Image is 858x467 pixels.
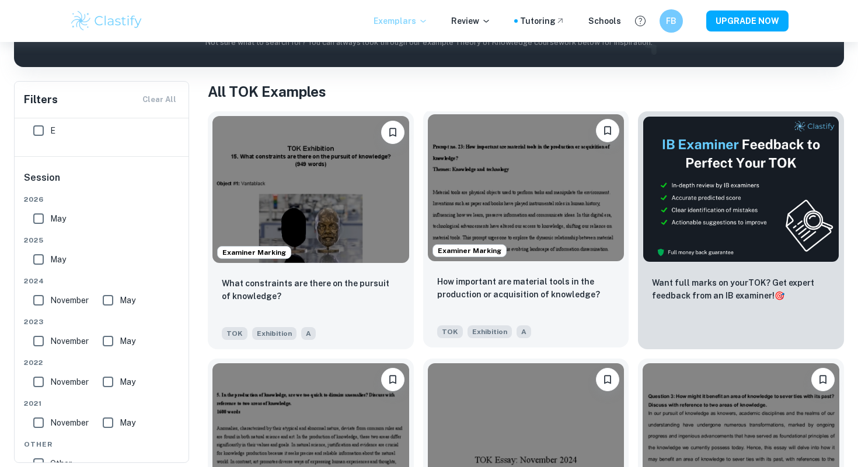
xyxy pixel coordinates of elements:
[433,245,506,256] span: Examiner Marking
[24,194,180,205] span: 2026
[638,111,844,349] a: ThumbnailWant full marks on yourTOK? Get expert feedback from an IB examiner!
[50,335,89,347] span: November
[451,15,491,27] p: Review
[437,325,463,338] span: TOK
[24,171,180,194] h6: Session
[24,357,180,368] span: 2022
[208,111,414,349] a: Examiner MarkingBookmarkWhat constraints are there on the pursuit of knowledge?TOKExhibitionA
[437,275,615,301] p: How important are material tools in the production or acquisition of knowledge?
[50,416,89,429] span: November
[24,92,58,108] h6: Filters
[588,15,621,27] a: Schools
[301,327,316,340] span: A
[775,291,784,300] span: 🎯
[208,81,844,102] h1: All TOK Examples
[468,325,512,338] span: Exhibition
[50,212,66,225] span: May
[120,416,135,429] span: May
[381,121,404,144] button: Bookmark
[24,235,180,245] span: 2025
[596,119,619,142] button: Bookmark
[381,368,404,391] button: Bookmark
[517,325,531,338] span: A
[24,439,180,450] span: Other
[120,294,135,307] span: May
[120,335,135,347] span: May
[252,327,297,340] span: Exhibition
[596,368,619,391] button: Bookmark
[24,398,180,409] span: 2021
[212,116,409,263] img: TOK Exhibition example thumbnail: What constraints are there on the pursui
[24,317,180,327] span: 2023
[222,327,247,340] span: TOK
[24,276,180,286] span: 2024
[23,37,835,48] p: Not sure what to search for? You can always look through our example Theory of Knowledge coursewo...
[120,375,135,388] span: May
[374,15,428,27] p: Exemplars
[50,253,66,266] span: May
[643,116,839,262] img: Thumbnail
[428,114,625,261] img: TOK Exhibition example thumbnail: How important are material tools in the
[50,375,89,388] span: November
[811,368,835,391] button: Bookmark
[660,9,683,33] button: FB
[665,15,678,27] h6: FB
[50,294,89,307] span: November
[218,247,291,258] span: Examiner Marking
[630,11,650,31] button: Help and Feedback
[69,9,144,33] img: Clastify logo
[520,15,565,27] a: Tutoring
[50,124,55,137] span: E
[652,276,830,302] p: Want full marks on your TOK ? Get expert feedback from an IB examiner!
[222,277,400,303] p: What constraints are there on the pursuit of knowledge?
[706,10,789,31] button: UPGRADE NOW
[423,111,629,349] a: Examiner MarkingBookmarkHow important are material tools in the production or acquisition of know...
